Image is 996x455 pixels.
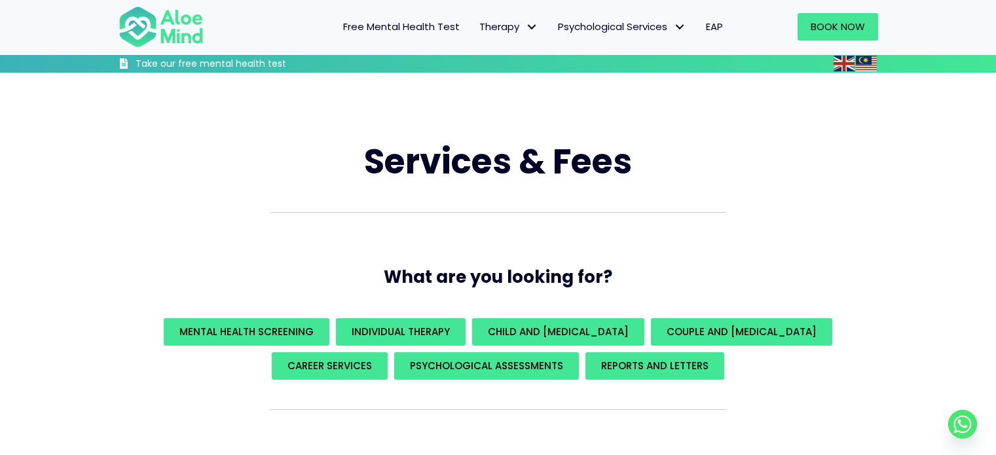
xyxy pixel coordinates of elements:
[472,318,644,346] a: Child and [MEDICAL_DATA]
[798,13,878,41] a: Book Now
[548,13,696,41] a: Psychological ServicesPsychological Services: submenu
[384,265,612,289] span: What are you looking for?
[364,137,632,185] span: Services & Fees
[287,359,372,373] span: Career Services
[856,56,877,71] img: ms
[834,56,856,71] a: English
[811,20,865,33] span: Book Now
[834,56,855,71] img: en
[394,352,579,380] a: Psychological assessments
[352,325,450,338] span: Individual Therapy
[667,325,817,338] span: Couple and [MEDICAL_DATA]
[119,58,356,73] a: Take our free mental health test
[333,13,470,41] a: Free Mental Health Test
[948,410,977,439] a: Whatsapp
[119,5,204,48] img: Aloe mind Logo
[479,20,538,33] span: Therapy
[343,20,460,33] span: Free Mental Health Test
[336,318,466,346] a: Individual Therapy
[585,352,724,380] a: REPORTS AND LETTERS
[696,13,733,41] a: EAP
[272,352,388,380] a: Career Services
[706,20,723,33] span: EAP
[136,58,356,71] h3: Take our free mental health test
[470,13,548,41] a: TherapyTherapy: submenu
[164,318,329,346] a: Mental Health Screening
[488,325,629,338] span: Child and [MEDICAL_DATA]
[221,13,733,41] nav: Menu
[558,20,686,33] span: Psychological Services
[119,315,878,383] div: What are you looking for?
[671,18,690,37] span: Psychological Services: submenu
[410,359,563,373] span: Psychological assessments
[856,56,878,71] a: Malay
[601,359,709,373] span: REPORTS AND LETTERS
[179,325,314,338] span: Mental Health Screening
[523,18,542,37] span: Therapy: submenu
[651,318,832,346] a: Couple and [MEDICAL_DATA]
